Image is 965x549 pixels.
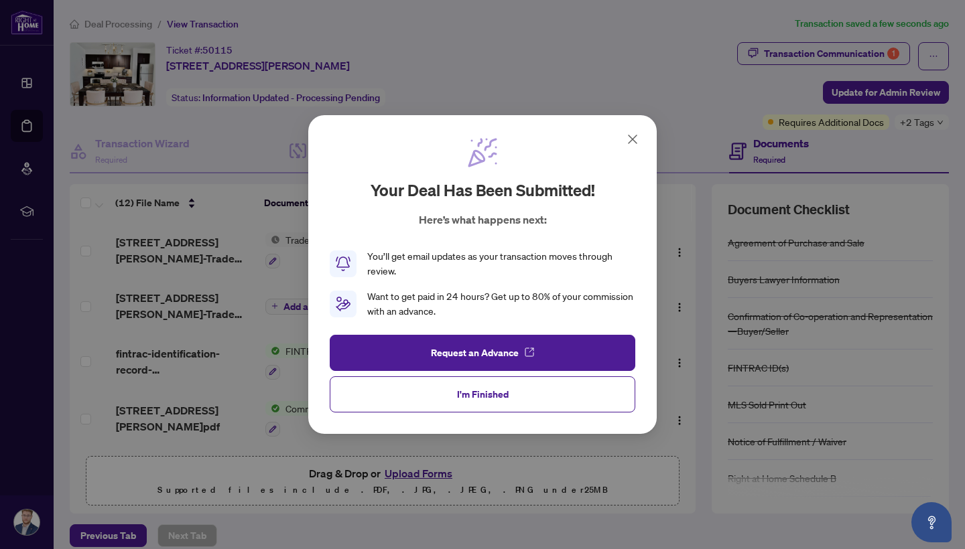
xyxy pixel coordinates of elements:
div: Want to get paid in 24 hours? Get up to 80% of your commission with an advance. [367,289,635,319]
div: You’ll get email updates as your transaction moves through review. [367,249,635,279]
h2: Your deal has been submitted! [371,179,595,201]
span: Request an Advance [431,342,519,364]
p: Here’s what happens next: [419,212,547,228]
button: Open asap [911,502,952,542]
button: Request an Advance [330,335,635,371]
span: I'm Finished [457,384,509,405]
button: I'm Finished [330,376,635,412]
